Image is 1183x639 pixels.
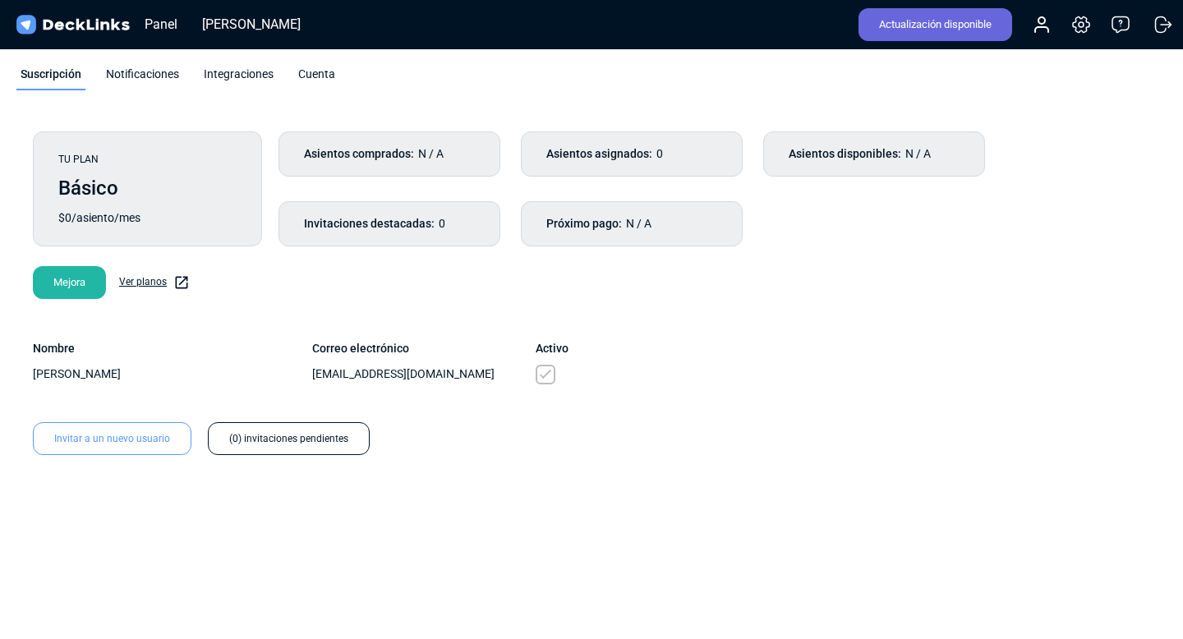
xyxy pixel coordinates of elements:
[298,67,335,80] font: Cuenta
[33,342,75,355] font: Nombre
[21,67,81,80] font: Suscripción
[304,217,435,230] font: Invitaciones destacadas:
[905,147,931,160] font: N / A
[656,147,663,160] font: 0
[879,18,992,30] font: Actualización disponible
[53,276,85,288] font: Mejora
[58,177,118,200] font: Básico
[204,67,274,80] font: Integraciones
[33,367,121,380] font: [PERSON_NAME]
[418,147,444,160] font: N / A
[312,342,409,355] font: Correo electrónico
[106,67,179,80] font: Notificaciones
[54,433,170,444] font: Invitar a un nuevo usuario
[13,13,132,37] img: Enlaces de cubierta
[58,154,99,165] font: TU PLAN
[304,147,414,160] font: Asientos comprados:
[546,147,652,160] font: Asientos asignados:
[145,16,177,32] font: Panel
[789,147,901,160] font: Asientos disponibles:
[312,367,495,380] font: [EMAIL_ADDRESS][DOMAIN_NAME]
[536,342,568,355] font: Activo
[119,274,190,291] a: Ver planos
[58,211,140,224] font: $0/asiento/mes
[546,217,622,230] font: Próximo pago:
[439,217,445,230] font: 0
[626,217,651,230] font: N / A
[229,433,348,444] font: (0) invitaciones pendientes
[202,16,301,32] font: [PERSON_NAME]
[119,276,167,287] font: Ver planos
